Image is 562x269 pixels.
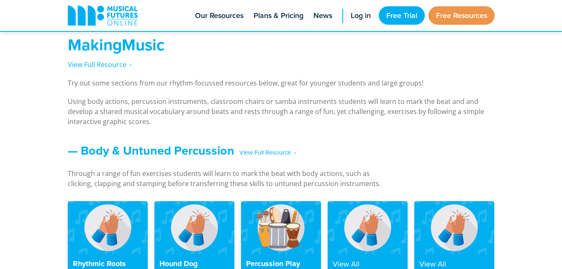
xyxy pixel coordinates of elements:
strong: View All [333,259,359,269]
p: Using body actions, percussion instruments, classroom chairs or samba instruments students will l... [68,96,495,127]
h4: Hound Dog [159,259,229,269]
a: Free Resources [429,6,495,25]
a: Free Trial [379,6,425,25]
strong: View All [419,259,446,269]
span: Log in [351,10,371,21]
p: Try out some sections from our rhythm-focussed resources below, great for younger students and la... [68,78,495,88]
a: — Body & Untuned Percussion‎ ‎ ‎ View Full Resource‎‏‏‎ ‎ › [68,142,296,159]
span: Our Resources [195,10,244,21]
p: Through a range of fun exercises students will learn to mark the beat with body actions, such as ... [68,168,394,189]
a: View Full Resource‎‏‏‎ ‎ › [68,60,132,70]
h4: Percussion Play [246,259,316,269]
span: News [313,10,332,21]
h4: Rhythmic Roots [73,259,143,269]
span: Plans & Pricing [254,10,303,21]
strong: MakingMusic [68,33,164,56]
span: ‎ ‎ ‎ View Full Resource‎‏‏‎ ‎ › [234,145,296,160]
